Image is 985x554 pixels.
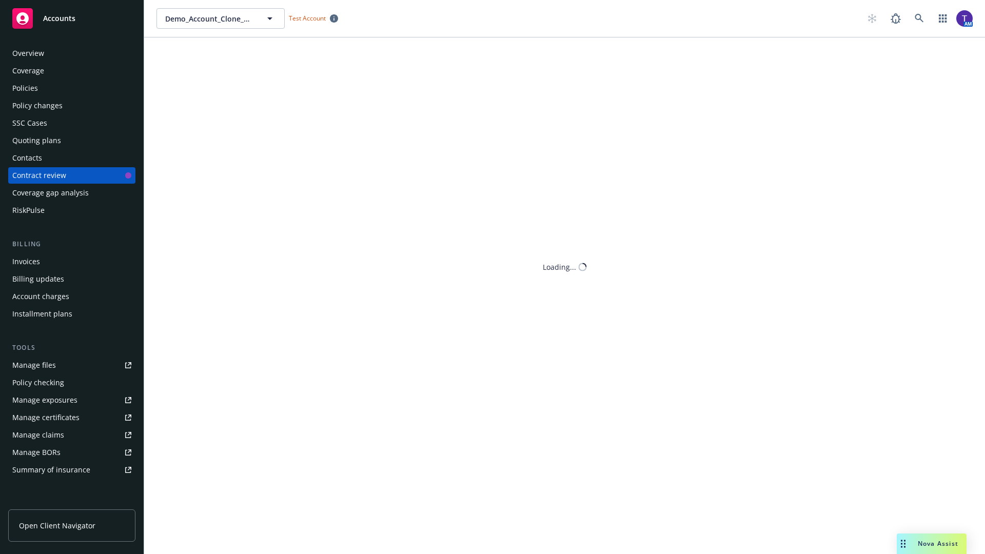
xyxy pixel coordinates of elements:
[12,45,44,62] div: Overview
[12,444,61,461] div: Manage BORs
[8,202,135,219] a: RiskPulse
[12,357,56,373] div: Manage files
[8,271,135,287] a: Billing updates
[165,13,254,24] span: Demo_Account_Clone_QA_CR_Tests_Prospect
[8,45,135,62] a: Overview
[8,343,135,353] div: Tools
[289,14,326,23] span: Test Account
[909,8,930,29] a: Search
[8,306,135,322] a: Installment plans
[897,533,967,554] button: Nova Assist
[8,4,135,33] a: Accounts
[543,262,576,272] div: Loading...
[12,409,80,426] div: Manage certificates
[8,97,135,114] a: Policy changes
[156,8,285,29] button: Demo_Account_Clone_QA_CR_Tests_Prospect
[8,167,135,184] a: Contract review
[12,63,44,79] div: Coverage
[8,115,135,131] a: SSC Cases
[8,253,135,270] a: Invoices
[8,288,135,305] a: Account charges
[12,132,61,149] div: Quoting plans
[8,499,135,509] div: Analytics hub
[8,185,135,201] a: Coverage gap analysis
[12,80,38,96] div: Policies
[12,392,77,408] div: Manage exposures
[12,288,69,305] div: Account charges
[12,185,89,201] div: Coverage gap analysis
[8,392,135,408] a: Manage exposures
[8,132,135,149] a: Quoting plans
[8,427,135,443] a: Manage claims
[8,357,135,373] a: Manage files
[12,150,42,166] div: Contacts
[8,462,135,478] a: Summary of insurance
[12,97,63,114] div: Policy changes
[12,167,66,184] div: Contract review
[8,239,135,249] div: Billing
[12,374,64,391] div: Policy checking
[885,8,906,29] a: Report a Bug
[933,8,953,29] a: Switch app
[12,253,40,270] div: Invoices
[8,80,135,96] a: Policies
[12,427,64,443] div: Manage claims
[956,10,973,27] img: photo
[8,63,135,79] a: Coverage
[8,409,135,426] a: Manage certificates
[862,8,882,29] a: Start snowing
[8,150,135,166] a: Contacts
[8,374,135,391] a: Policy checking
[285,13,342,24] span: Test Account
[19,520,95,531] span: Open Client Navigator
[12,202,45,219] div: RiskPulse
[12,115,47,131] div: SSC Cases
[12,306,72,322] div: Installment plans
[897,533,910,554] div: Drag to move
[12,271,64,287] div: Billing updates
[12,462,90,478] div: Summary of insurance
[43,14,75,23] span: Accounts
[8,444,135,461] a: Manage BORs
[918,539,958,548] span: Nova Assist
